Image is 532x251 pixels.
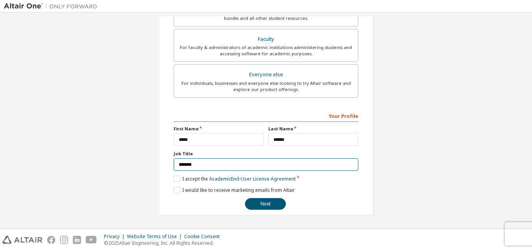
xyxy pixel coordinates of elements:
[174,187,295,193] label: I would like to receive marketing emails from Altair
[179,69,353,80] div: Everyone else
[174,151,358,157] label: Job Title
[86,236,97,244] img: youtube.svg
[127,233,184,240] div: Website Terms of Use
[179,44,353,57] div: For faculty & administrators of academic institutions administering students and accessing softwa...
[245,198,286,210] button: Next
[104,240,224,246] p: © 2025 Altair Engineering, Inc. All Rights Reserved.
[2,236,42,244] img: altair_logo.svg
[268,126,358,132] label: Last Name
[174,109,358,122] div: Your Profile
[174,176,296,182] label: I accept the
[104,233,127,240] div: Privacy
[60,236,68,244] img: instagram.svg
[47,236,55,244] img: facebook.svg
[184,233,224,240] div: Cookie Consent
[73,236,81,244] img: linkedin.svg
[4,2,101,10] img: Altair One
[179,34,353,45] div: Faculty
[209,176,296,182] a: Academic End-User License Agreement
[179,80,353,93] div: For individuals, businesses and everyone else looking to try Altair software and explore our prod...
[174,126,264,132] label: First Name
